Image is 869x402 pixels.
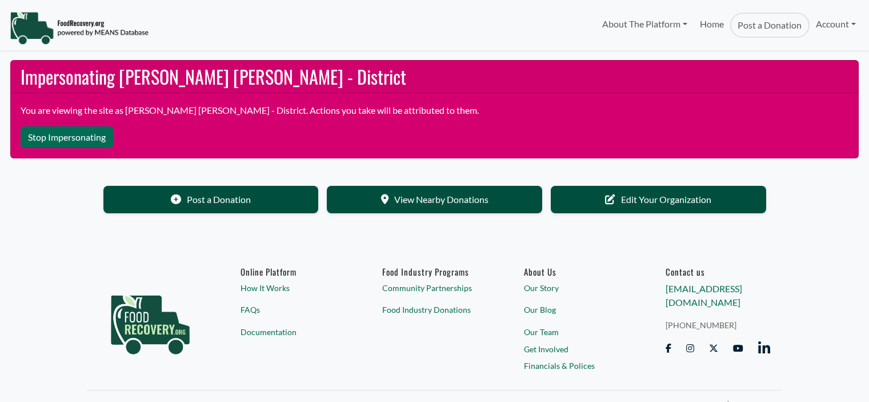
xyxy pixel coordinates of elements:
[241,266,345,277] h6: Online Platform
[103,186,319,213] a: Post a Donation
[810,13,862,35] a: Account
[241,326,345,338] a: Documentation
[551,186,766,213] a: Edit Your Organization
[382,266,487,277] h6: Food Industry Programs
[241,304,345,316] a: FAQs
[11,61,859,93] h2: Impersonating [PERSON_NAME] [PERSON_NAME] - District
[666,266,770,277] h6: Contact us
[21,104,848,117] p: You are viewing the site as [PERSON_NAME] [PERSON_NAME] - District. Actions you take will be attr...
[524,304,628,316] a: Our Blog
[524,282,628,294] a: Our Story
[241,282,345,294] a: How It Works
[524,326,628,338] a: Our Team
[730,13,809,38] a: Post a Donation
[382,304,487,316] a: Food Industry Donations
[327,186,542,213] a: View Nearby Donations
[99,266,202,375] img: food_recovery_green_logo-76242d7a27de7ed26b67be613a865d9c9037ba317089b267e0515145e5e51427.png
[382,282,487,294] a: Community Partnerships
[10,11,149,45] img: NavigationLogo_FoodRecovery-91c16205cd0af1ed486a0f1a7774a6544ea792ac00100771e7dd3ec7c0e58e41.png
[666,283,742,308] a: [EMAIL_ADDRESS][DOMAIN_NAME]
[595,13,693,35] a: About The Platform
[524,266,628,277] a: About Us
[21,126,113,148] button: Stop Impersonating
[524,343,628,355] a: Get Involved
[524,360,628,372] a: Financials & Polices
[666,319,770,331] a: [PHONE_NUMBER]
[694,13,730,38] a: Home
